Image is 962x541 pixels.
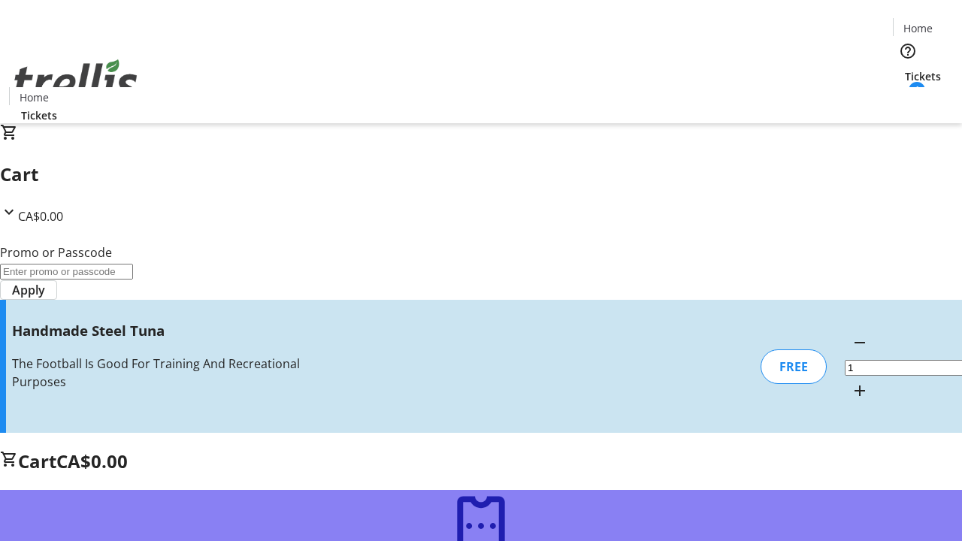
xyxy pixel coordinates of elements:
a: Tickets [9,107,69,123]
a: Home [894,20,942,36]
button: Cart [893,84,923,114]
button: Decrement by one [845,328,875,358]
h3: Handmade Steel Tuna [12,320,340,341]
a: Tickets [893,68,953,84]
div: The Football Is Good For Training And Recreational Purposes [12,355,340,391]
div: FREE [761,349,827,384]
span: Home [903,20,933,36]
span: CA$0.00 [56,449,128,473]
span: CA$0.00 [18,208,63,225]
span: Tickets [21,107,57,123]
span: Tickets [905,68,941,84]
button: Increment by one [845,376,875,406]
span: Home [20,89,49,105]
button: Help [893,36,923,66]
a: Home [10,89,58,105]
img: Orient E2E Organization yz4uE5cYhF's Logo [9,43,143,118]
span: Apply [12,281,45,299]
